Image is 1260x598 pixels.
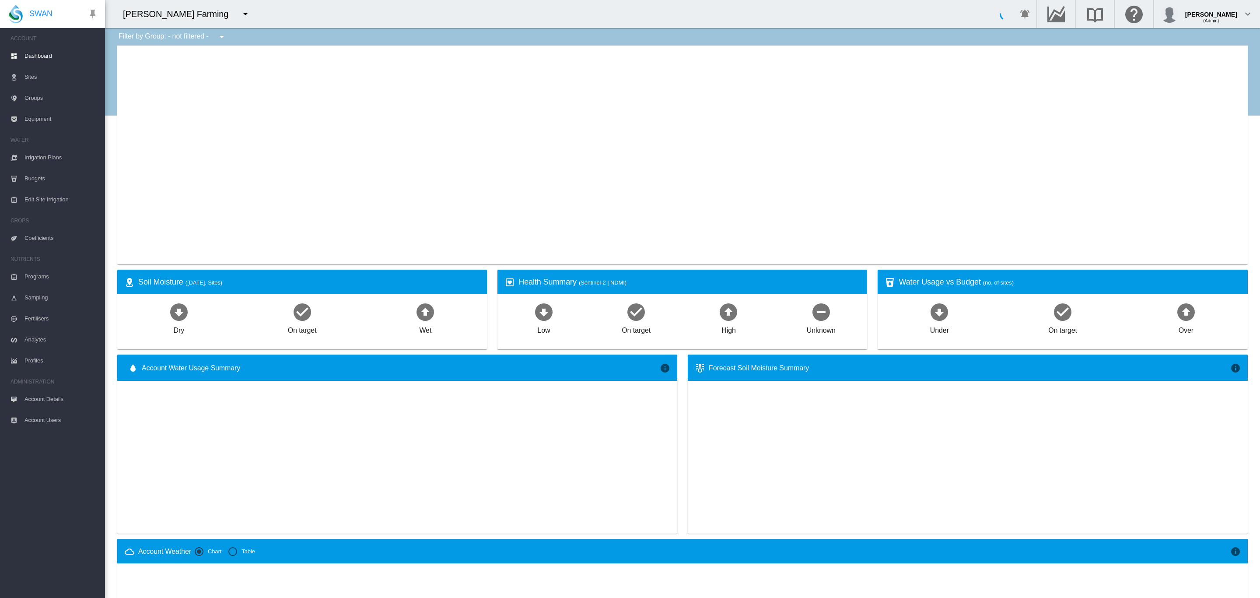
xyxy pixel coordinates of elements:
md-radio-button: Table [228,548,255,556]
button: icon-menu-down [213,28,231,46]
span: Programs [24,266,98,287]
div: Filter by Group: - not filtered - [112,28,233,46]
span: Groups [24,88,98,109]
md-icon: icon-chevron-down [1242,9,1253,19]
div: Forecast Soil Moisture Summary [709,363,1230,373]
button: icon-bell-ring [1016,5,1034,23]
div: Soil Moisture [138,277,480,288]
span: NUTRIENTS [10,252,98,266]
md-icon: icon-arrow-up-bold-circle [415,301,436,322]
md-icon: icon-information [1230,546,1241,557]
md-icon: icon-menu-down [217,32,227,42]
span: ADMINISTRATION [10,375,98,389]
md-icon: icon-map-marker-radius [124,277,135,288]
span: Account Details [24,389,98,410]
span: SWAN [29,8,52,19]
div: Low [537,322,550,335]
img: profile.jpg [1161,5,1178,23]
div: Unknown [807,322,836,335]
div: Wet [419,322,431,335]
md-icon: icon-arrow-up-bold-circle [1176,301,1197,322]
md-icon: icon-heart-box-outline [504,277,515,288]
button: icon-menu-down [237,5,254,23]
md-icon: Search the knowledge base [1085,9,1106,19]
span: (Sentinel-2 | NDMI) [579,279,626,286]
span: Coefficients [24,228,98,249]
span: Fertilisers [24,308,98,329]
div: Health Summary [518,277,860,288]
md-icon: icon-minus-circle [811,301,832,322]
span: Edit Site Irrigation [24,189,98,210]
span: Equipment [24,109,98,130]
div: Account Weather [138,547,191,556]
md-icon: icon-information [1230,363,1241,373]
md-icon: icon-cup-water [885,277,895,288]
span: Budgets [24,168,98,189]
span: Irrigation Plans [24,147,98,168]
md-radio-button: Chart [195,548,221,556]
div: [PERSON_NAME] Farming [123,8,236,20]
span: Dashboard [24,46,98,67]
md-icon: icon-pin [87,9,98,19]
span: Sites [24,67,98,88]
md-icon: icon-thermometer-lines [695,363,705,373]
md-icon: icon-bell-ring [1020,9,1030,19]
md-icon: icon-water [128,363,138,373]
div: Under [930,322,949,335]
md-icon: icon-arrow-down-bold-circle [533,301,554,322]
md-icon: Go to the Data Hub [1046,9,1067,19]
md-icon: icon-arrow-down-bold-circle [929,301,950,322]
span: CROPS [10,214,98,228]
md-icon: icon-weather-cloudy [124,546,135,557]
div: [PERSON_NAME] [1185,7,1237,15]
md-icon: icon-checkbox-marked-circle [292,301,313,322]
div: On target [288,322,317,335]
md-icon: icon-information [660,363,670,373]
div: High [721,322,736,335]
md-icon: Click here for help [1123,9,1144,19]
span: Account Water Usage Summary [142,363,660,373]
div: On target [1048,322,1077,335]
md-icon: icon-checkbox-marked-circle [1052,301,1073,322]
span: Sampling [24,287,98,308]
span: ([DATE], Sites) [185,279,222,286]
md-icon: icon-arrow-up-bold-circle [718,301,739,322]
img: SWAN-Landscape-Logo-Colour-drop.png [9,5,23,23]
md-icon: icon-checkbox-marked-circle [626,301,647,322]
span: Analytes [24,329,98,350]
span: Profiles [24,350,98,371]
span: (Admin) [1203,18,1219,23]
span: ACCOUNT [10,32,98,46]
span: (no. of sites) [983,279,1014,286]
md-icon: icon-menu-down [240,9,251,19]
span: WATER [10,133,98,147]
div: On target [622,322,651,335]
md-icon: icon-arrow-down-bold-circle [168,301,189,322]
div: Dry [174,322,185,335]
div: Water Usage vs Budget [899,277,1240,288]
div: Over [1179,322,1193,335]
span: Account Users [24,410,98,431]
